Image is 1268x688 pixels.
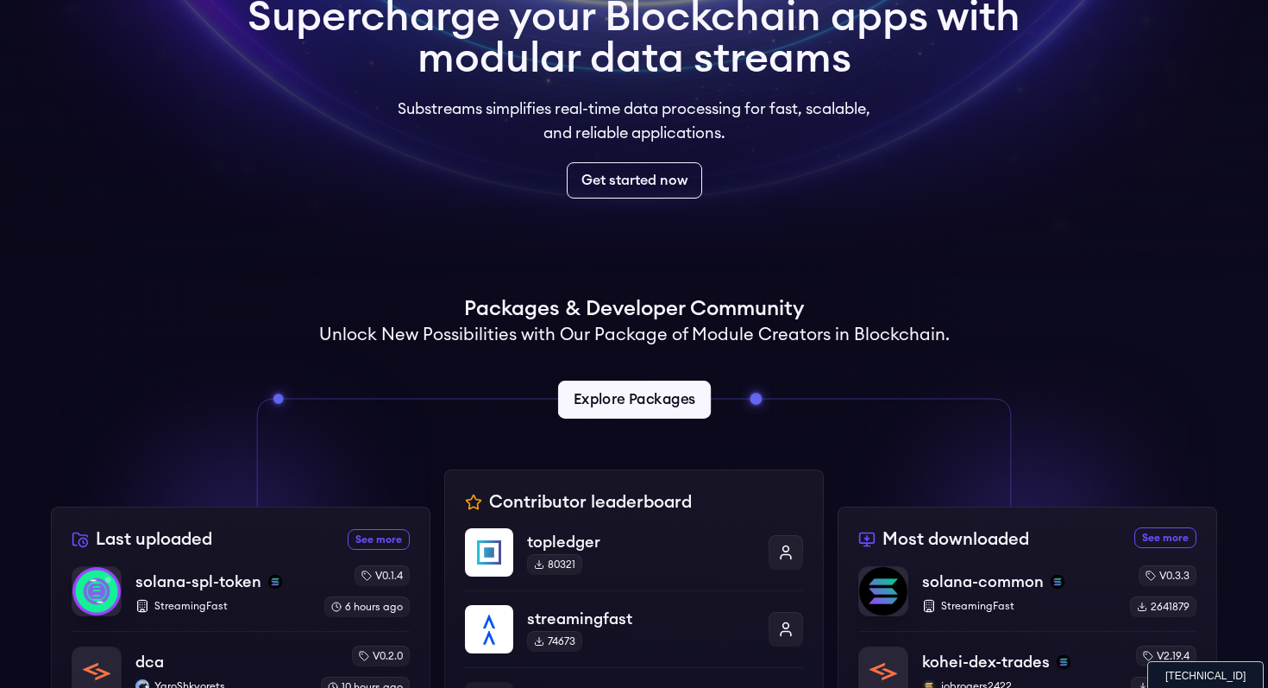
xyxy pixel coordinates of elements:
[464,295,804,323] h1: Packages & Developer Community
[527,631,582,652] div: 74673
[922,570,1044,594] p: solana-common
[465,605,513,653] img: streamingfast
[922,599,1116,613] p: StreamingFast
[858,565,1196,631] a: solana-commonsolana-commonsolanaStreamingFastv0.3.32641879
[922,650,1050,674] p: kohei-dex-trades
[352,646,410,666] div: v0.2.0
[386,97,882,145] p: Substreams simplifies real-time data processing for fast, scalable, and reliable applications.
[135,570,261,594] p: solana-spl-token
[1130,596,1196,617] div: 2641879
[567,162,702,199] a: Get started now
[1134,527,1196,548] a: See more most downloaded packages
[319,323,950,347] h2: Unlock New Possibilities with Our Package of Module Creators in Blockchain.
[1136,646,1196,666] div: v2.19.4
[1165,670,1246,682] span: [TECHNICAL_ID]
[72,567,121,615] img: solana-spl-token
[465,528,513,577] img: topledger
[1139,565,1196,586] div: v0.3.3
[465,590,803,667] a: streamingfaststreamingfast74673
[527,554,582,575] div: 80321
[135,599,311,613] p: StreamingFast
[135,650,164,674] p: dca
[859,567,907,615] img: solana-common
[1057,655,1070,669] img: solana
[527,607,755,631] p: streamingfast
[527,530,755,554] p: topledger
[72,565,410,631] a: solana-spl-tokensolana-spl-tokensolanaStreamingFastv0.1.46 hours ago
[268,575,282,589] img: solana
[1051,575,1064,589] img: solana
[348,529,410,550] a: See more recently uploaded packages
[355,565,410,586] div: v0.1.4
[324,596,410,617] div: 6 hours ago
[557,381,710,419] a: Explore Packages
[465,528,803,590] a: topledgertopledger80321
